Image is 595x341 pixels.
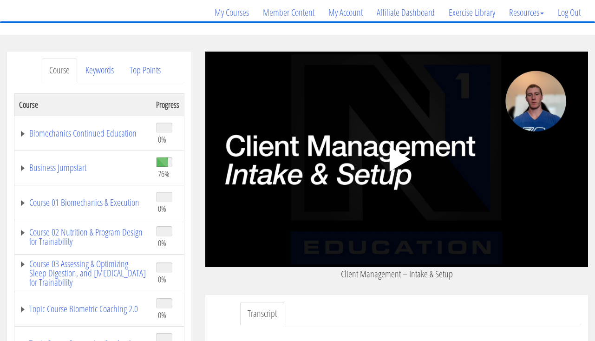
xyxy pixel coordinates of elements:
span: 0% [158,134,166,144]
span: 0% [158,238,166,248]
span: 0% [158,203,166,214]
span: 0% [158,310,166,320]
a: Course 02 Nutrition & Program Design for Trainability [19,228,147,246]
a: Business Jumpstart [19,163,147,172]
p: Client Management – Intake & Setup [205,267,588,281]
th: Progress [151,93,184,116]
a: Course [42,59,77,82]
th: Course [14,93,152,116]
a: Top Points [122,59,168,82]
span: 0% [158,274,166,284]
a: Keywords [78,59,121,82]
a: Course 01 Biomechanics & Execution [19,198,147,207]
a: Course 03 Assessing & Optimizing Sleep Digestion, and [MEDICAL_DATA] for Trainability [19,259,147,287]
a: Transcript [240,302,284,326]
a: Topic Course Biometric Coaching 2.0 [19,304,147,314]
a: Biomechanics Continued Education [19,129,147,138]
span: 76% [158,169,170,179]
